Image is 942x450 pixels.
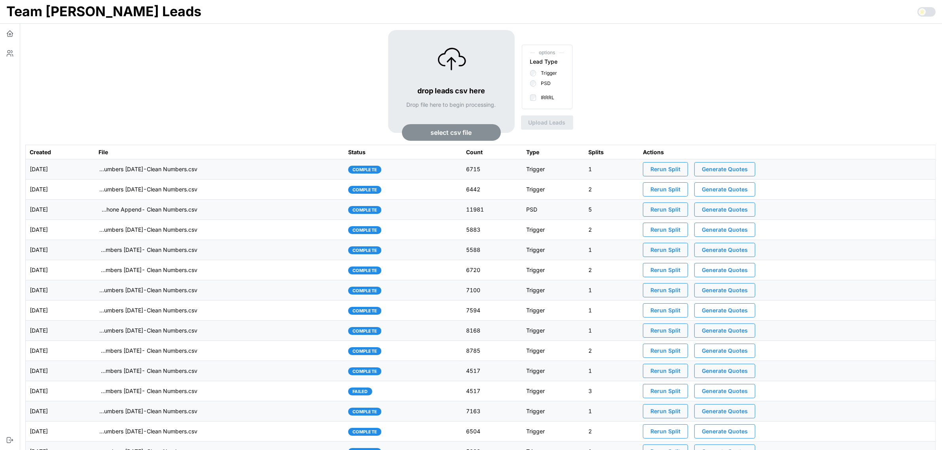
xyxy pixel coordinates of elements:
[694,283,755,297] button: Generate Quotes
[522,180,584,200] td: Trigger
[584,240,639,260] td: 1
[462,240,522,260] td: 5588
[462,401,522,422] td: 7163
[353,166,377,173] span: complete
[522,220,584,240] td: Trigger
[643,303,688,318] button: Rerun Split
[650,183,680,196] span: Rerun Split
[530,57,558,66] div: Lead Type
[462,159,522,180] td: 6715
[584,321,639,341] td: 1
[99,367,197,375] p: imports/[PERSON_NAME]/1754582456659-TU Master List With Numbers [DATE]- Clean Numbers.csv
[26,301,95,321] td: [DATE]
[650,405,680,418] span: Rerun Split
[462,301,522,321] td: 7594
[584,341,639,361] td: 2
[529,116,566,129] span: Upload Leads
[584,220,639,240] td: 2
[522,301,584,321] td: Trigger
[26,381,95,401] td: [DATE]
[694,344,755,358] button: Generate Quotes
[462,381,522,401] td: 4517
[643,283,688,297] button: Rerun Split
[353,428,377,435] span: complete
[650,364,680,378] span: Rerun Split
[344,145,462,159] th: Status
[702,405,748,418] span: Generate Quotes
[99,427,197,435] p: imports/[PERSON_NAME]/1754401362407-TU Master List With Numbers [DATE]-Clean Numbers.csv
[694,243,755,257] button: Generate Quotes
[694,263,755,277] button: Generate Quotes
[99,226,197,234] p: imports/[PERSON_NAME]/1755524716139-TU Master List With Numbers [DATE]-Clean Numbers.csv
[95,145,345,159] th: File
[522,240,584,260] td: Trigger
[99,347,197,355] p: imports/[PERSON_NAME]/1754663328317-TU Master List With Numbers [DATE]- Clean Numbers.csv
[702,203,748,216] span: Generate Quotes
[650,344,680,357] span: Rerun Split
[650,284,680,297] span: Rerun Split
[643,263,688,277] button: Rerun Split
[26,145,95,159] th: Created
[694,404,755,418] button: Generate Quotes
[694,424,755,439] button: Generate Quotes
[536,80,551,87] label: PSD
[353,327,377,335] span: complete
[522,422,584,442] td: Trigger
[26,260,95,280] td: [DATE]
[650,304,680,317] span: Rerun Split
[694,323,755,338] button: Generate Quotes
[522,260,584,280] td: Trigger
[353,368,377,375] span: complete
[99,266,197,274] p: imports/[PERSON_NAME]/1755180402020-TU Master List With Numbers [DATE]- Clean Numbers.csv
[522,200,584,220] td: PSD
[26,200,95,220] td: [DATE]
[26,341,95,361] td: [DATE]
[353,267,377,274] span: complete
[643,424,688,439] button: Rerun Split
[353,287,377,294] span: complete
[584,422,639,442] td: 2
[99,306,197,314] p: imports/[PERSON_NAME]/1755002477184-TU Master List With Numbers [DATE]-Clean Numbers.csv
[702,304,748,317] span: Generate Quotes
[99,286,197,294] p: imports/[PERSON_NAME]/1755092422460-TU Master List With Numbers [DATE]-Clean Numbers.csv
[702,324,748,337] span: Generate Quotes
[584,301,639,321] td: 1
[462,220,522,240] td: 5883
[702,344,748,357] span: Generate Quotes
[26,422,95,442] td: [DATE]
[584,260,639,280] td: 2
[26,401,95,422] td: [DATE]
[522,381,584,401] td: Trigger
[402,124,501,141] button: select csv file
[522,280,584,301] td: Trigger
[650,243,680,257] span: Rerun Split
[99,165,197,173] p: imports/[PERSON_NAME]/1755700484510-TU Master List With Numbers [DATE]-Clean Numbers.csv
[643,404,688,418] button: Rerun Split
[431,125,472,140] span: select csv file
[643,323,688,338] button: Rerun Split
[694,182,755,197] button: Generate Quotes
[694,223,755,237] button: Generate Quotes
[26,180,95,200] td: [DATE]
[702,384,748,398] span: Generate Quotes
[536,70,557,76] label: Trigger
[650,163,680,176] span: Rerun Split
[99,327,197,335] p: imports/[PERSON_NAME]/1754914923095-TU Master List With Numbers [DATE]-Clean Numbers.csv
[694,384,755,398] button: Generate Quotes
[99,387,197,395] p: imports/[PERSON_NAME]/1754575984194-TU Master List With Numbers [DATE]- Clean Numbers.csv
[353,186,377,193] span: complete
[584,381,639,401] td: 3
[26,321,95,341] td: [DATE]
[643,364,688,378] button: Rerun Split
[702,263,748,277] span: Generate Quotes
[522,159,584,180] td: Trigger
[462,280,522,301] td: 7100
[353,307,377,314] span: complete
[643,344,688,358] button: Rerun Split
[26,280,95,301] td: [DATE]
[643,162,688,176] button: Rerun Split
[584,145,639,159] th: Splits
[643,182,688,197] button: Rerun Split
[584,200,639,220] td: 5
[702,223,748,236] span: Generate Quotes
